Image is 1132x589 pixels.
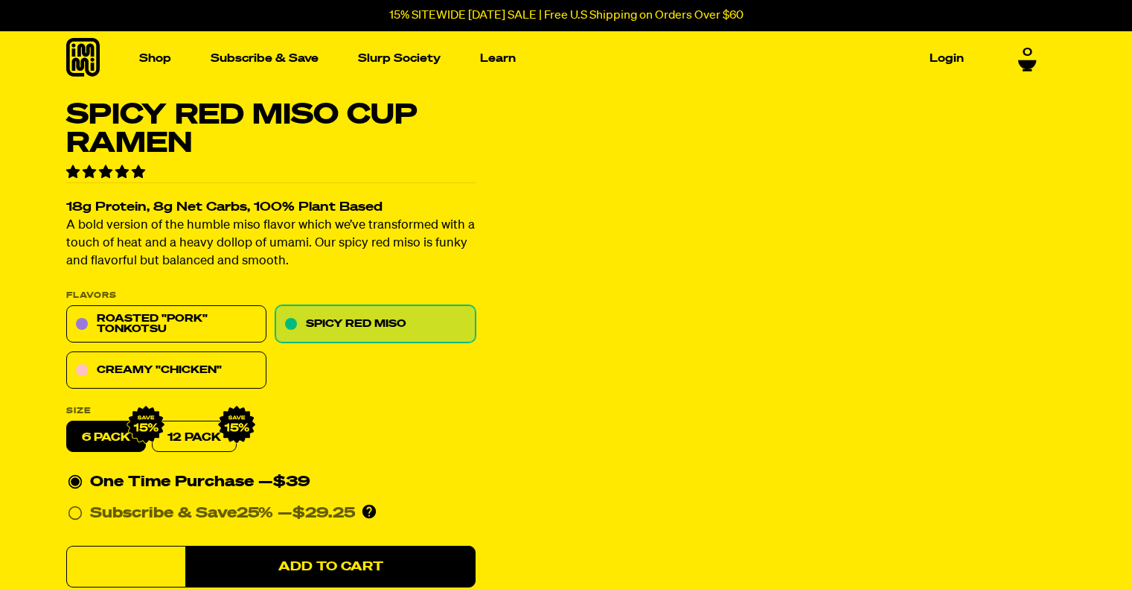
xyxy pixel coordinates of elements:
a: Creamy "Chicken" [66,352,266,389]
span: 4.90 stars [66,166,148,179]
a: Roasted "Pork" Tonkotsu [66,306,266,343]
div: — [278,502,355,526]
img: IMG_9632.png [217,406,256,445]
img: IMG_9632.png [127,406,165,445]
a: Login [924,47,970,70]
p: A bold version of the humble miso flavor which we’ve transformed with a touch of heat and a heavy... [66,217,476,271]
label: Size [66,407,476,416]
h2: 18g Protein, 8g Net Carbs, 100% Plant Based [66,202,476,214]
span: $39 [273,475,310,490]
div: Subscribe & Save [90,502,273,526]
span: 0 [1023,43,1032,57]
div: One Time Purchase [68,471,474,494]
a: Learn [474,47,522,70]
button: Add to Cart [185,547,476,588]
span: Add to Cart [278,561,383,573]
label: 6 pack [66,421,146,453]
span: 25% [237,506,273,521]
nav: Main navigation [133,31,970,86]
span: $29.25 [292,506,355,521]
a: Shop [133,47,177,70]
h1: Spicy Red Miso Cup Ramen [66,101,476,158]
p: 15% SITEWIDE [DATE] SALE | Free U.S Shipping on Orders Over $60 [389,9,744,22]
a: 0 [1018,43,1037,69]
a: Spicy Red Miso [275,306,476,343]
a: Subscribe & Save [205,47,324,70]
div: — [258,471,310,494]
a: 12 Pack [152,421,237,453]
p: Flavors [66,292,476,300]
a: Slurp Society [352,47,447,70]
